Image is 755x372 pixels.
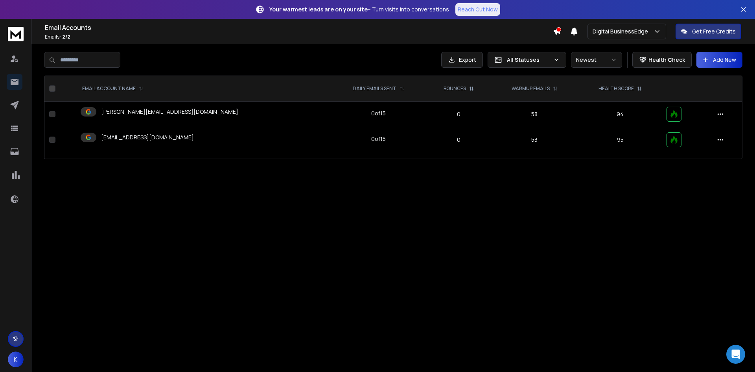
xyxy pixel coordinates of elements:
[269,6,368,13] strong: Your warmest leads are on your site
[269,6,449,13] p: – Turn visits into conversations
[431,110,486,118] p: 0
[598,85,634,92] p: HEALTH SCORE
[726,345,745,364] div: Open Intercom Messenger
[8,352,24,367] button: K
[491,127,578,153] td: 53
[101,133,194,141] p: [EMAIL_ADDRESS][DOMAIN_NAME]
[431,136,486,144] p: 0
[571,52,622,68] button: Newest
[82,85,144,92] div: EMAIL ACCOUNT NAME
[371,135,386,143] div: 0 of 15
[62,33,70,40] span: 2 / 2
[512,85,550,92] p: WARMUP EMAILS
[441,52,483,68] button: Export
[648,56,685,64] p: Health Check
[507,56,550,64] p: All Statuses
[676,24,741,39] button: Get Free Credits
[353,85,396,92] p: DAILY EMAILS SENT
[8,27,24,41] img: logo
[692,28,736,35] p: Get Free Credits
[593,28,651,35] p: Digital BusinessEdge
[101,108,238,116] p: [PERSON_NAME][EMAIL_ADDRESS][DOMAIN_NAME]
[632,52,692,68] button: Health Check
[371,109,386,117] div: 0 of 15
[491,102,578,127] td: 58
[444,85,466,92] p: BOUNCES
[455,3,500,16] a: Reach Out Now
[458,6,498,13] p: Reach Out Now
[45,23,553,32] h1: Email Accounts
[696,52,742,68] button: Add New
[578,127,662,153] td: 95
[578,102,662,127] td: 94
[45,34,553,40] p: Emails :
